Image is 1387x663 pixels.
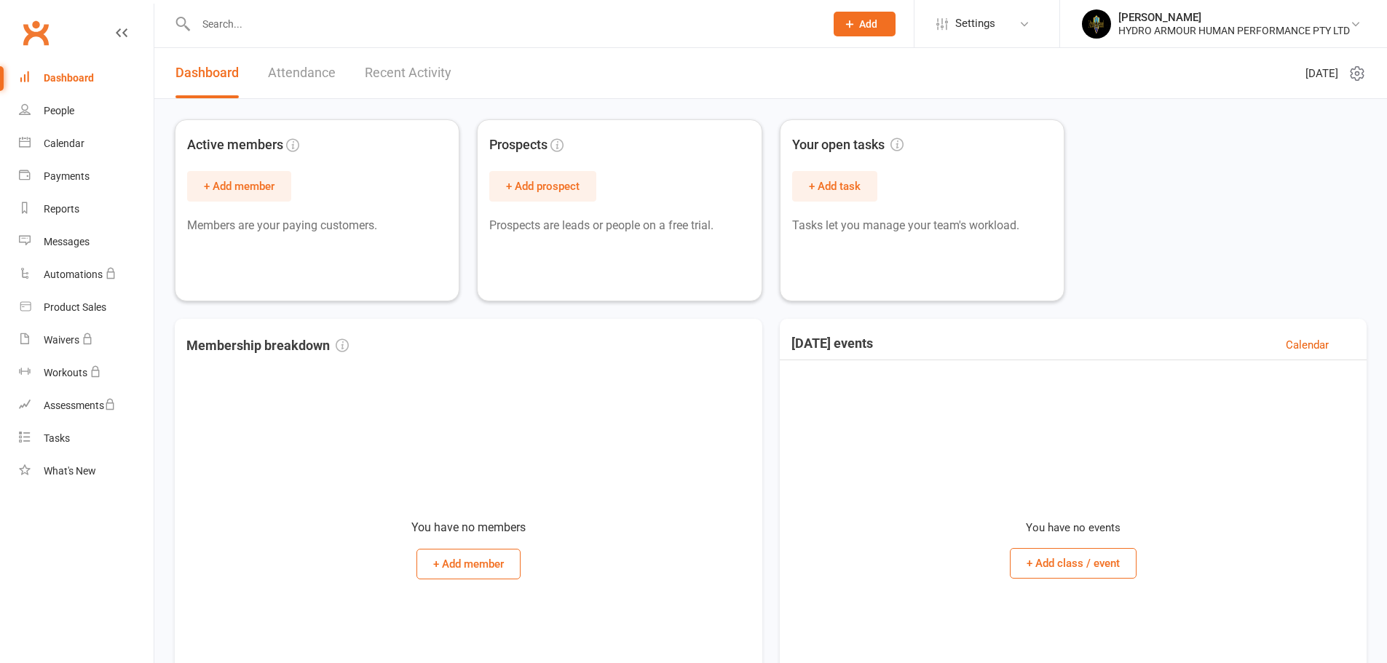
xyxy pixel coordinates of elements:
button: + Add member [416,549,521,579]
span: Prospects [489,135,548,156]
div: Reports [44,203,79,215]
div: Assessments [44,400,116,411]
img: thumb_image1740657230.png [1082,9,1111,39]
a: Calendar [1286,336,1329,354]
div: Tasks [44,432,70,444]
div: Payments [44,170,90,182]
div: [PERSON_NAME] [1118,11,1350,24]
div: People [44,105,74,116]
a: What's New [19,455,154,488]
a: Attendance [268,48,336,98]
a: Assessments [19,389,154,422]
a: Product Sales [19,291,154,324]
div: What's New [44,465,96,477]
input: Search... [191,14,815,34]
a: Tasks [19,422,154,455]
a: Clubworx [17,15,54,51]
div: Waivers [44,334,79,346]
div: Dashboard [44,72,94,84]
a: Waivers [19,324,154,357]
a: Reports [19,193,154,226]
a: Calendar [19,127,154,160]
a: Automations [19,258,154,291]
p: You have no members [411,518,526,537]
p: You have no events [1026,519,1121,536]
span: Add [859,18,877,30]
button: + Add task [792,171,877,202]
p: Prospects are leads or people on a free trial. [489,216,749,235]
button: Add [834,12,896,36]
a: Dashboard [175,48,239,98]
div: Messages [44,236,90,247]
a: Workouts [19,357,154,389]
button: + Add member [187,171,291,202]
div: Calendar [44,138,84,149]
p: Tasks let you manage your team's workload. [792,216,1052,235]
span: Settings [955,7,995,40]
div: Product Sales [44,301,106,313]
span: [DATE] [1305,65,1338,82]
span: Active members [187,135,283,156]
a: Messages [19,226,154,258]
a: People [19,95,154,127]
button: + Add prospect [489,171,596,202]
a: Payments [19,160,154,193]
div: Automations [44,269,103,280]
a: Recent Activity [365,48,451,98]
button: + Add class / event [1010,548,1137,579]
a: Dashboard [19,62,154,95]
div: Workouts [44,367,87,378]
h3: [DATE] events [791,336,873,354]
p: Members are your paying customers. [187,216,447,235]
div: HYDRO ARMOUR HUMAN PERFORMANCE PTY LTD [1118,24,1350,37]
span: Your open tasks [792,135,904,156]
h3: Membership breakdown [186,336,349,354]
